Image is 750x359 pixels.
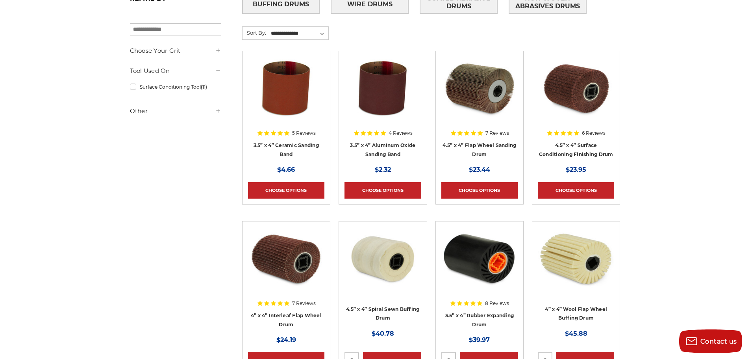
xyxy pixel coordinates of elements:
span: (11) [201,84,207,90]
span: $23.95 [566,166,586,173]
img: 3.5x4 inch ceramic sanding band for expanding rubber drum [248,57,324,120]
span: $24.19 [276,336,296,344]
h5: Tool Used On [130,66,221,76]
a: Choose Options [344,182,421,199]
img: 4 inch buffing and polishing drum [538,227,614,290]
select: Sort By: [270,28,328,39]
img: 4.5 inch x 4 inch flap wheel sanding drum [441,57,518,120]
a: 3.5x4 inch ceramic sanding band for expanding rubber drum [248,57,324,158]
h5: Other [130,106,221,116]
a: 3.5 inch rubber expanding drum for sanding belt [441,227,518,328]
a: 4 inch buffing and polishing drum [538,227,614,328]
a: 4 inch interleaf flap wheel drum [248,227,324,328]
label: Sort By: [243,27,266,39]
a: Choose Options [441,182,518,199]
span: $2.32 [375,166,391,173]
a: 4.5 Inch Muslin Spiral Sewn Buffing Drum [344,227,421,328]
span: $23.44 [469,166,490,173]
a: 4.5 Inch Surface Conditioning Finishing Drum [538,57,614,158]
a: 4.5 inch x 4 inch flap wheel sanding drum [441,57,518,158]
span: $45.88 [565,330,587,337]
button: Contact us [679,329,742,353]
a: 3.5x4 inch sanding band for expanding rubber drum [344,57,421,158]
span: Contact us [700,338,737,345]
img: 4.5 Inch Muslin Spiral Sewn Buffing Drum [344,227,421,290]
h5: Choose Your Grit [130,46,221,56]
img: 3.5 inch rubber expanding drum for sanding belt [441,227,518,290]
img: 4 inch interleaf flap wheel drum [248,227,324,290]
span: $4.66 [277,166,295,173]
a: Choose Options [248,182,324,199]
img: 3.5x4 inch sanding band for expanding rubber drum [344,57,421,120]
span: $39.97 [469,336,490,344]
img: 4.5 Inch Surface Conditioning Finishing Drum [538,57,614,120]
span: $40.78 [372,330,394,337]
a: Choose Options [538,182,614,199]
a: Surface Conditioning Tool [130,80,221,94]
